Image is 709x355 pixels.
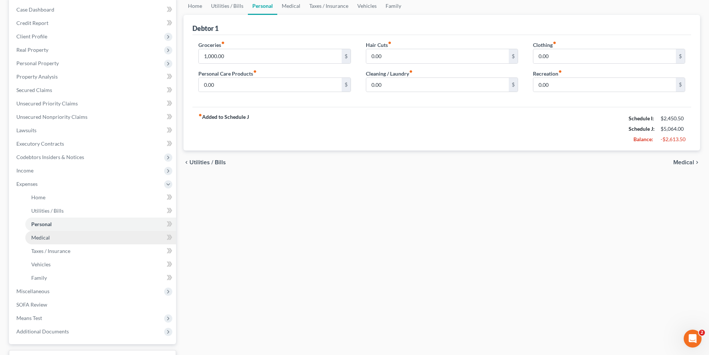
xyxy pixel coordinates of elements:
input: -- [366,49,509,63]
span: Taxes / Insurance [31,248,70,254]
label: Recreation [533,70,562,77]
span: Utilities / Bills [189,159,226,165]
span: Case Dashboard [16,6,54,13]
span: Utilities / Bills [31,207,64,214]
span: Expenses [16,181,38,187]
a: Secured Claims [10,83,176,97]
a: Unsecured Nonpriority Claims [10,110,176,124]
span: Real Property [16,47,48,53]
span: Executory Contracts [16,140,64,147]
a: Case Dashboard [10,3,176,16]
i: fiber_manual_record [409,70,413,73]
label: Personal Care Products [198,70,257,77]
span: Miscellaneous [16,288,49,294]
a: Taxes / Insurance [25,244,176,258]
strong: Balance: [633,136,653,142]
a: Executory Contracts [10,137,176,150]
button: chevron_left Utilities / Bills [183,159,226,165]
a: Unsecured Priority Claims [10,97,176,110]
span: Personal [31,221,52,227]
input: -- [533,49,676,63]
div: Debtor 1 [192,24,218,33]
strong: Schedule I: [629,115,654,121]
strong: Added to Schedule J [198,113,249,145]
i: fiber_manual_record [253,70,257,73]
a: Personal [25,218,176,231]
a: Family [25,271,176,285]
span: Income [16,167,33,174]
div: $2,450.50 [661,115,685,122]
strong: Schedule J: [629,126,655,132]
div: $ [342,78,351,92]
span: 2 [699,330,705,336]
label: Hair Cuts [366,41,392,49]
span: Unsecured Priority Claims [16,100,78,107]
span: Additional Documents [16,328,69,335]
span: Personal Property [16,60,59,66]
i: fiber_manual_record [558,70,562,73]
span: Medical [31,234,50,241]
input: -- [366,78,509,92]
a: Home [25,191,176,204]
i: chevron_left [183,159,189,165]
label: Groceries [198,41,225,49]
span: Codebtors Insiders & Notices [16,154,84,160]
span: Medical [673,159,694,165]
a: Medical [25,231,176,244]
input: -- [199,49,341,63]
span: Unsecured Nonpriority Claims [16,114,87,120]
button: Medical chevron_right [673,159,700,165]
i: fiber_manual_record [221,41,225,45]
a: Credit Report [10,16,176,30]
span: Means Test [16,315,42,321]
span: Home [31,194,45,200]
span: Client Profile [16,33,47,39]
div: $ [676,49,685,63]
a: Property Analysis [10,70,176,83]
span: Property Analysis [16,73,58,80]
span: Vehicles [31,261,51,267]
span: Lawsuits [16,127,36,133]
div: $ [676,78,685,92]
a: Lawsuits [10,124,176,137]
div: $ [509,78,518,92]
span: SOFA Review [16,301,47,308]
label: Cleaning / Laundry [366,70,413,77]
span: Credit Report [16,20,48,26]
iframe: Intercom live chat [684,330,702,348]
a: Vehicles [25,258,176,271]
input: -- [199,78,341,92]
a: Utilities / Bills [25,204,176,218]
i: fiber_manual_record [198,113,202,117]
div: $ [342,49,351,63]
i: chevron_right [694,159,700,165]
div: $ [509,49,518,63]
i: fiber_manual_record [553,41,556,45]
span: Family [31,275,47,281]
div: $5,064.00 [661,125,685,133]
span: Secured Claims [16,87,52,93]
i: fiber_manual_record [388,41,392,45]
a: SOFA Review [10,298,176,311]
input: -- [533,78,676,92]
div: -$2,613.50 [661,136,685,143]
label: Clothing [533,41,556,49]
